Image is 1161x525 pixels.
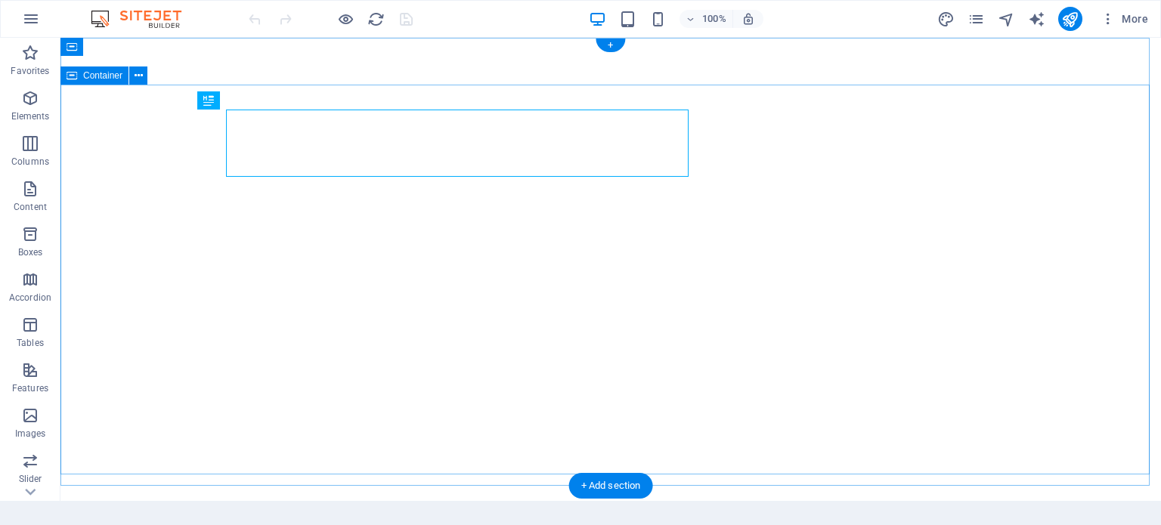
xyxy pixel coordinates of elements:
p: Elements [11,110,50,122]
button: text_generator [1028,10,1046,28]
p: Columns [11,156,49,168]
i: Navigator [998,11,1015,28]
button: publish [1058,7,1082,31]
button: design [937,10,955,28]
p: Content [14,201,47,213]
p: Slider [19,473,42,485]
p: Favorites [11,65,49,77]
i: Reload page [367,11,385,28]
i: On resize automatically adjust zoom level to fit chosen device. [741,12,755,26]
button: 100% [680,10,733,28]
img: Editor Logo [87,10,200,28]
span: More [1101,11,1148,26]
button: reload [367,10,385,28]
h6: 100% [702,10,726,28]
div: + Add section [569,473,653,499]
i: AI Writer [1028,11,1045,28]
i: Pages (Ctrl+Alt+S) [967,11,985,28]
div: + [596,39,625,52]
p: Images [15,428,46,440]
span: Container [83,71,122,80]
p: Features [12,382,48,394]
button: pages [967,10,986,28]
button: More [1094,7,1154,31]
p: Tables [17,337,44,349]
i: Publish [1061,11,1079,28]
button: navigator [998,10,1016,28]
p: Accordion [9,292,51,304]
i: Design (Ctrl+Alt+Y) [937,11,955,28]
button: Click here to leave preview mode and continue editing [336,10,354,28]
p: Boxes [18,246,43,258]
